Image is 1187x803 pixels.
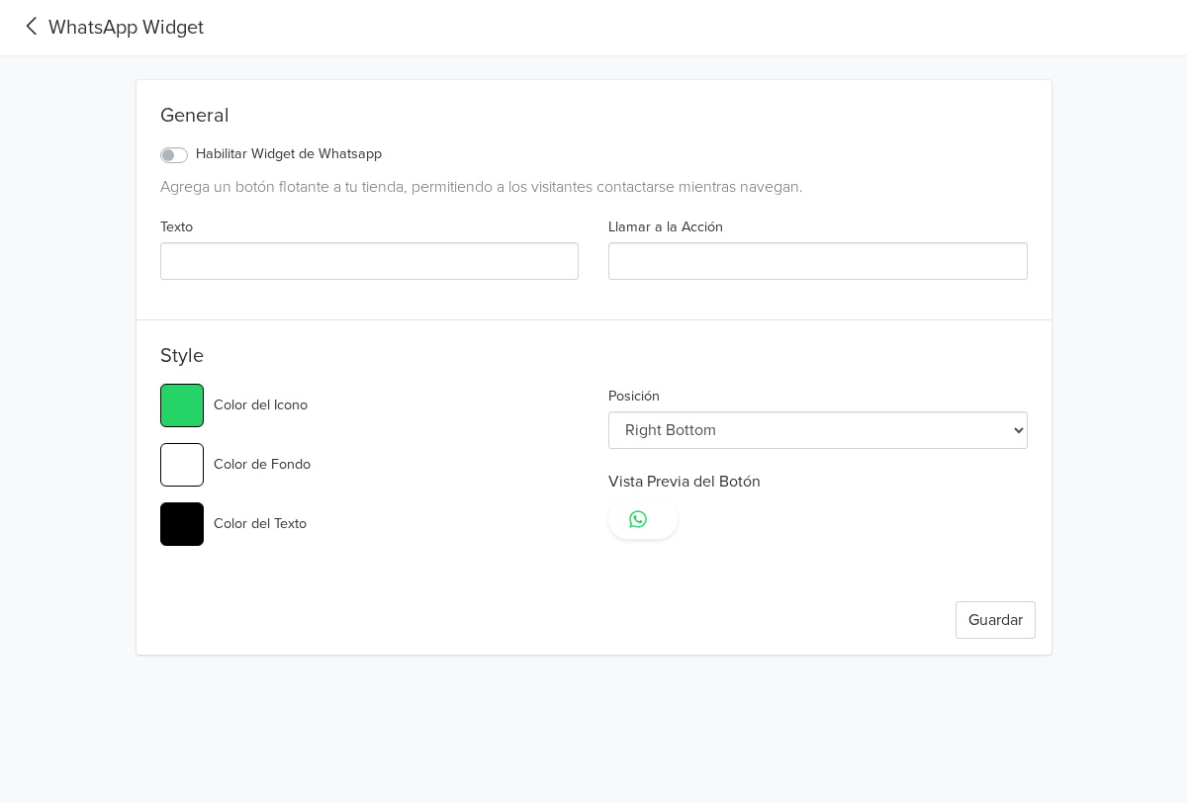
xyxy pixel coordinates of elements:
[956,601,1036,639] button: Guardar
[214,395,308,416] label: Color del Icono
[608,217,723,238] label: Llamar a la Acción
[160,217,193,238] label: Texto
[16,13,204,43] a: WhatsApp Widget
[214,513,307,535] label: Color del Texto
[160,104,1028,135] div: General
[196,143,382,165] label: Habilitar Widget de Whatsapp
[608,386,660,407] label: Posición
[160,344,1028,376] h5: Style
[160,175,1028,199] div: Agrega un botón flotante a tu tienda, permitiendo a los visitantes contactarse mientras navegan.
[608,473,1028,491] h6: Vista Previa del Botón
[214,454,311,476] label: Color de Fondo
